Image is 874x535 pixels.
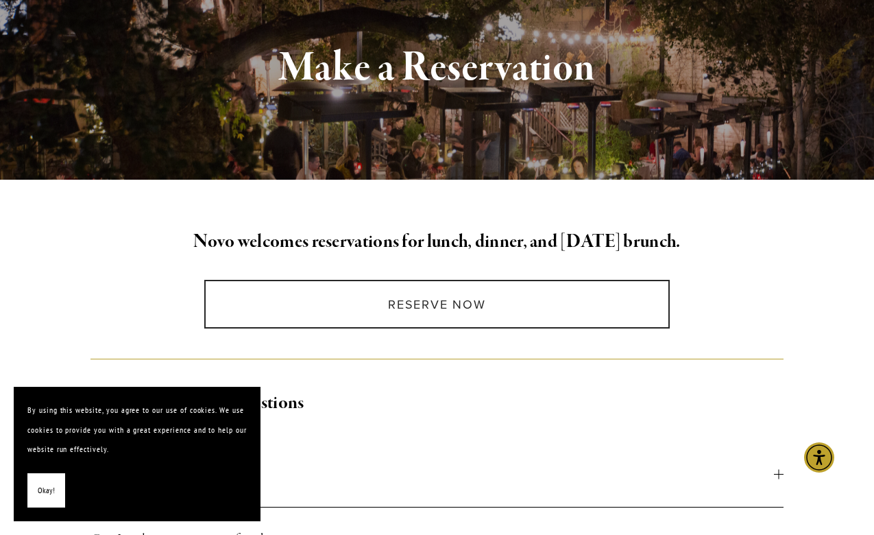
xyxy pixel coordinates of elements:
a: Reserve Now [204,280,669,329]
section: Cookie banner [14,387,260,521]
h2: Novo welcomes reservations for lunch, dinner, and [DATE] brunch. [90,228,783,257]
span: Do you charge corkage? [90,462,773,486]
p: By using this website, you agree to our use of cookies. We use cookies to provide you with a grea... [27,401,247,460]
span: Okay! [38,481,55,501]
strong: Make a Reservation [279,42,595,94]
button: Do you charge corkage? [90,441,783,507]
button: Okay! [27,473,65,508]
h2: Commonly Asked Questions [90,389,783,418]
div: Accessibility Menu [804,442,834,473]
